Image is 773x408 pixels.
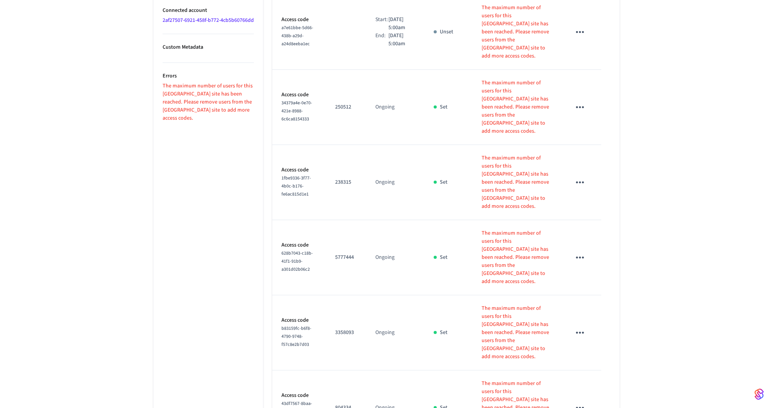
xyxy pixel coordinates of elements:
[335,253,357,262] p: 5777444
[440,329,447,337] p: Set
[281,91,317,99] p: Access code
[366,70,424,145] td: Ongoing
[366,220,424,295] td: Ongoing
[440,253,447,262] p: Set
[482,304,553,361] p: The maximum number of users for this [GEOGRAPHIC_DATA] site has been reached. Please remove users...
[335,103,357,111] p: 250512
[482,154,553,211] p: The maximum number of users for this [GEOGRAPHIC_DATA] site has been reached. Please remove users...
[163,82,254,122] p: The maximum number of users for this [GEOGRAPHIC_DATA] site has been reached. Please remove users...
[281,100,312,122] span: 34379a4e-0e70-421e-8988-6c6ca8154333
[281,166,317,174] p: Access code
[375,32,388,48] div: End:
[281,241,317,249] p: Access code
[375,16,388,32] div: Start:
[281,325,311,348] span: b83159fc-b6f8-4790-9748-f57c8e2b7d03
[335,329,357,337] p: 3358093
[482,4,553,60] p: The maximum number of users for this [GEOGRAPHIC_DATA] site has been reached. Please remove users...
[388,32,415,48] p: [DATE] 5:00am
[281,392,317,400] p: Access code
[281,25,313,47] span: a7e61bbe-5d66-438b-a29d-a24d8eeba1ec
[755,388,764,400] img: SeamLogoGradient.69752ec5.svg
[163,72,254,80] p: Errors
[281,16,317,24] p: Access code
[440,178,447,186] p: Set
[163,43,254,51] p: Custom Metadata
[482,79,553,135] p: The maximum number of users for this [GEOGRAPHIC_DATA] site has been reached. Please remove users...
[440,103,447,111] p: Set
[163,16,254,24] a: 2af27507-6921-458f-b772-4cb5b60766dd
[163,7,254,15] p: Connected account
[388,16,415,32] p: [DATE] 5:00am
[366,145,424,220] td: Ongoing
[440,28,453,36] p: Unset
[281,316,317,324] p: Access code
[366,295,424,370] td: Ongoing
[281,250,313,273] span: 628b7043-c18b-41f1-91b9-a301d02b06c2
[482,229,553,286] p: The maximum number of users for this [GEOGRAPHIC_DATA] site has been reached. Please remove users...
[335,178,357,186] p: 238315
[281,175,311,197] span: 1fbe9336-3f77-4b0c-b176-fe6ac815d1e1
